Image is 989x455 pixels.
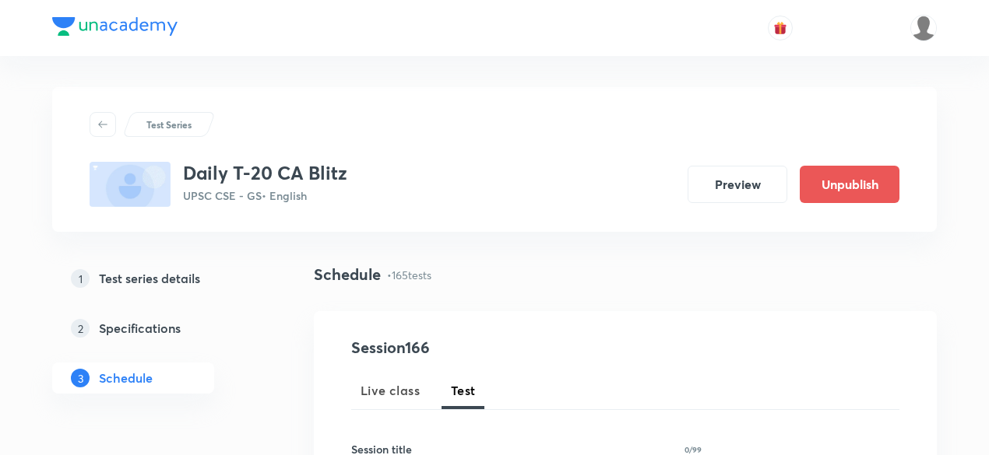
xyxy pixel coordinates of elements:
[183,162,347,184] h3: Daily T-20 CA Blitz
[71,369,90,387] p: 3
[99,269,200,288] h5: Test series details
[773,21,787,35] img: avatar
[52,313,264,344] a: 2Specifications
[685,446,702,453] p: 0/99
[146,117,192,131] p: Test Series
[800,166,899,203] button: Unpublish
[688,166,787,203] button: Preview
[90,162,171,207] img: fallback-thumbnail.png
[52,17,178,36] img: Company Logo
[361,381,420,400] span: Live class
[52,17,178,40] a: Company Logo
[910,15,937,41] img: Rajesh Kumar
[768,16,793,40] button: avatar
[451,381,476,400] span: Test
[71,319,90,338] p: 2
[99,319,181,338] h5: Specifications
[387,267,431,283] p: • 165 tests
[99,369,153,387] h5: Schedule
[351,336,635,359] h4: Session 166
[52,263,264,294] a: 1Test series details
[183,187,347,204] p: UPSC CSE - GS • English
[314,263,381,286] h4: Schedule
[71,269,90,288] p: 1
